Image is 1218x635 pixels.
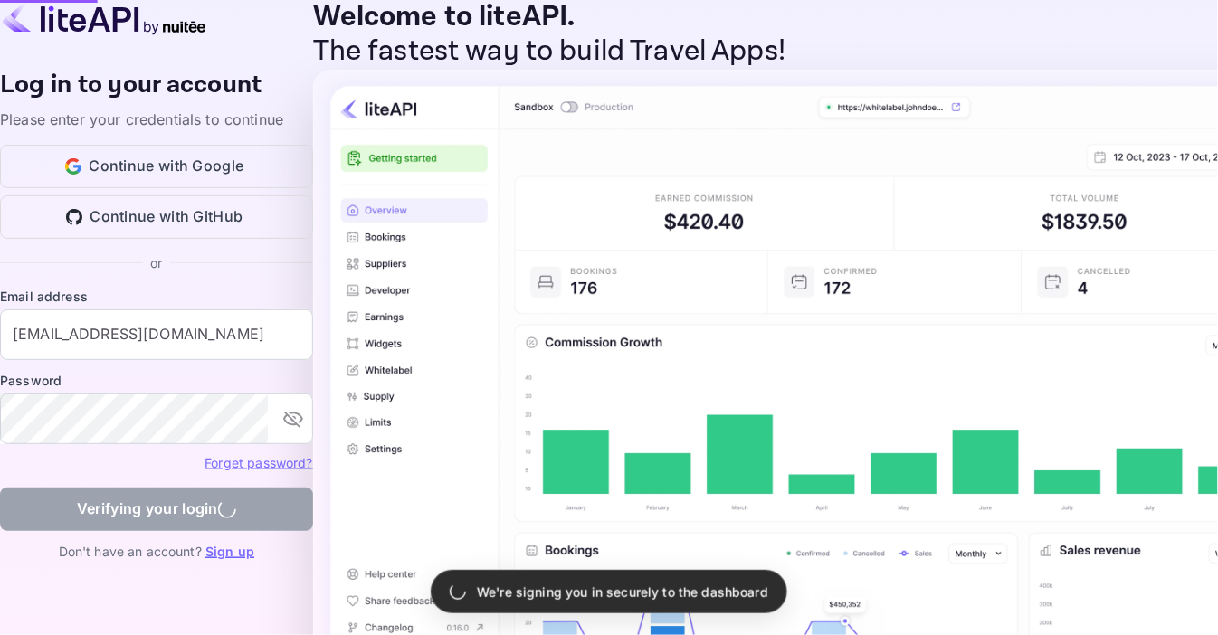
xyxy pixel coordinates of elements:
a: Sign up [205,544,254,559]
p: We're signing you in securely to the dashboard [477,583,768,602]
a: Forget password? [205,453,312,471]
button: toggle password visibility [275,401,311,437]
p: or [150,253,162,272]
a: Forget password? [205,455,312,470]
